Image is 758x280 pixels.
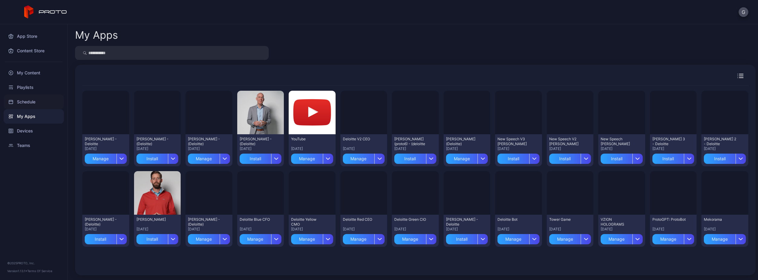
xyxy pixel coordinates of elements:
div: [DATE] [601,146,643,151]
button: Install [549,151,591,164]
div: [DATE] [136,146,179,151]
div: Manage [85,154,116,164]
div: Deloitte Yellow CMO [291,217,324,227]
button: G [739,7,748,17]
div: Manage [291,234,323,244]
div: Nitin Mittal - (Deloitte) [136,137,170,146]
button: Install [601,151,643,164]
button: Manage [343,151,385,164]
div: Install [549,154,581,164]
div: [DATE] [549,227,591,232]
div: [DATE] [291,146,333,151]
div: Jay 3 - Deloitte [652,137,686,146]
div: Install [652,154,684,164]
button: Manage [497,232,540,244]
button: Manage [291,232,333,244]
button: Install [85,232,127,244]
div: Manage [549,234,581,244]
a: Devices [4,124,64,138]
div: Manage [240,234,271,244]
button: Manage [188,232,230,244]
div: Deloitte Blue CFO [240,217,273,222]
div: Jay - Deloitte [136,217,170,222]
div: [DATE] [291,227,333,232]
div: Manage [188,234,220,244]
button: Manage [343,232,385,244]
button: Install [704,151,746,164]
div: [DATE] [343,146,385,151]
div: [DATE] [394,146,436,151]
div: Nicolai Andersen - (Deloitte) [240,137,273,146]
div: [DATE] [497,227,540,232]
div: Manage [188,154,220,164]
div: Install [240,154,271,164]
a: My Content [4,66,64,80]
div: Manage [343,154,375,164]
a: App Store [4,29,64,44]
a: Terms Of Service [27,269,52,273]
button: Manage [85,151,127,164]
button: Manage [291,151,333,164]
button: Manage [188,151,230,164]
div: Jason G - (Deloitte) [446,137,479,146]
div: [DATE] [446,227,488,232]
button: Manage [652,232,694,244]
a: Schedule [4,95,64,109]
a: My Apps [4,109,64,124]
div: Lou - Deloitte [85,137,118,146]
div: [DATE] [601,227,643,232]
div: [DATE] [136,227,179,232]
div: [DATE] [652,146,694,151]
button: Manage [446,151,488,164]
div: Playlists [4,80,64,95]
div: Manage [446,154,478,164]
div: Install [85,234,116,244]
div: Deloitte Bot [497,217,531,222]
button: Manage [549,232,591,244]
div: [DATE] [85,227,127,232]
div: Kim Christfort - (Deloitte) [85,217,118,227]
button: Manage [394,232,436,244]
div: New Speech V3 Jay [497,137,531,146]
button: Install [652,151,694,164]
div: [DATE] [652,227,694,232]
button: Manage [704,232,746,244]
div: Manage [343,234,375,244]
div: [DATE] [446,146,488,151]
div: Install [446,234,478,244]
div: © 2025 PROTO, Inc. [7,261,60,265]
div: Install [394,154,426,164]
div: [DATE] [240,146,282,151]
div: Heather Stockton - (Deloitte) [188,137,221,146]
div: Tower Game [549,217,582,222]
div: Manage [497,234,529,244]
div: My Apps [75,30,118,40]
span: Version 1.13.1 • [7,269,27,273]
div: Mekorama [704,217,737,222]
div: [DATE] [343,227,385,232]
div: Deloitte V2 CEO [343,137,376,142]
div: Jim Rowan - Deloitte [446,217,479,227]
div: Install [497,154,529,164]
button: Install [240,151,282,164]
div: Install [704,154,736,164]
div: Beena (proto6) - (deloitte [394,137,428,146]
div: [DATE] [549,146,591,151]
div: Install [601,154,632,164]
button: Install [394,151,436,164]
div: Install [136,154,168,164]
div: Deloitte Green CIO [394,217,428,222]
div: [DATE] [188,146,230,151]
div: VZION HOLOGRAMS [601,217,634,227]
div: Manage [652,234,684,244]
a: Teams [4,138,64,153]
div: ProtoGPT: ProtoBot [652,217,686,222]
button: Install [446,232,488,244]
div: New Speech V2 Jay [549,137,582,146]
